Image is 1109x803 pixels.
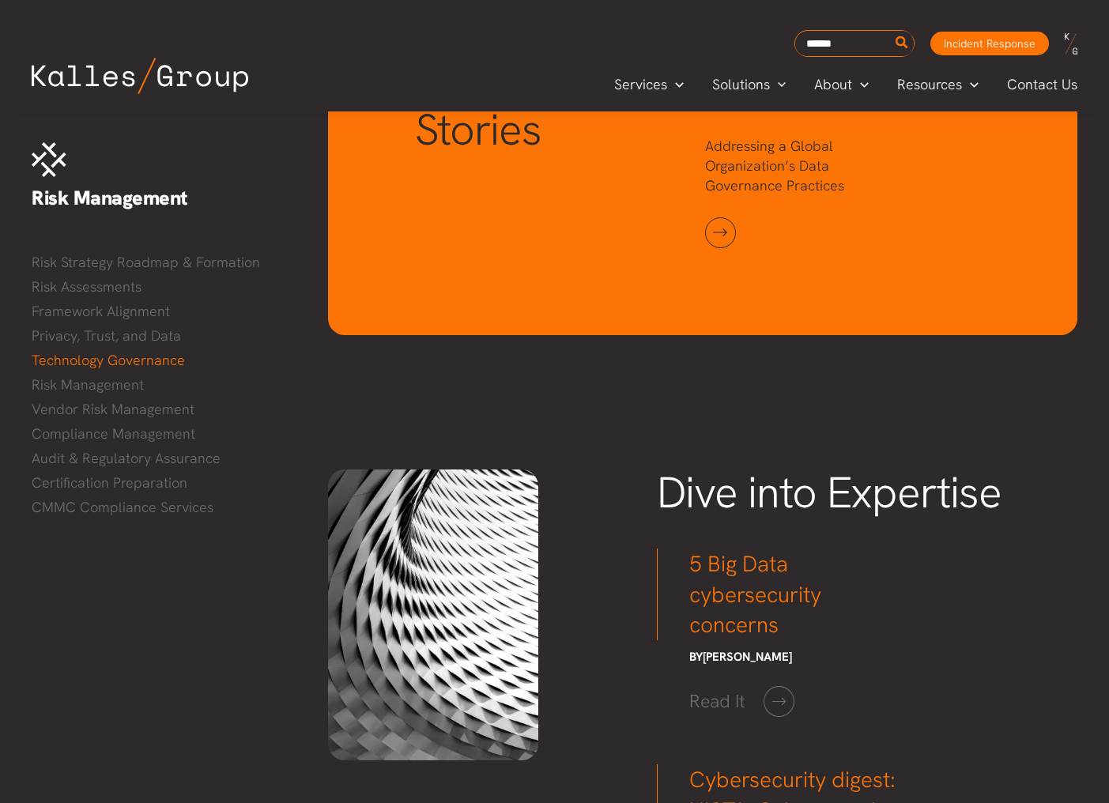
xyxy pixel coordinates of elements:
a: Risk Strategy Roadmap & Formation [32,251,296,274]
a: Contact Us [993,73,1093,96]
a: Audit & Regulatory Assurance [32,447,296,470]
img: Kalles Group [32,58,248,94]
span: Services [614,73,667,96]
a: Risk Assessments [32,275,296,299]
h6: By [657,650,896,665]
img: df415a9a6ef55346115314b1a72f8c95 [328,469,539,761]
span: About [814,73,852,96]
span: Dive into Expertise [657,464,1001,521]
nav: Primary Site Navigation [600,71,1093,97]
a: Compliance Management [32,422,296,446]
span: Menu Toggle [962,73,979,96]
span: Menu Toggle [852,73,869,96]
a: Technology Governance [32,349,296,372]
span: Solutions [712,73,770,96]
a: ServicesMenu Toggle [600,73,698,96]
a: Vendor Risk Management [32,398,296,421]
a: Risk Management [32,373,296,397]
a: CMMC Compliance Services [32,496,296,519]
nav: Menu [32,251,296,519]
a: Framework Alignment [32,300,296,323]
h3: 5 Big Data cybersecurity concerns [657,549,896,641]
span: Menu Toggle [770,73,786,96]
img: Risk [32,142,66,177]
a: Incident Response [930,32,1049,55]
span: Risk Management [32,185,188,211]
span: Contact Us [1007,73,1077,96]
span: [PERSON_NAME] [703,649,792,665]
a: Read It [681,686,794,717]
span: Resources [897,73,962,96]
a: SolutionsMenu Toggle [698,73,801,96]
button: Search [892,31,912,56]
span: Addressing a Global Organization’s Data Governance Practices [705,137,844,194]
a: ResourcesMenu Toggle [883,73,993,96]
a: AboutMenu Toggle [800,73,883,96]
a: Certification Preparation [32,471,296,495]
span: Menu Toggle [667,73,684,96]
a: Privacy, Trust, and Data [32,324,296,348]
